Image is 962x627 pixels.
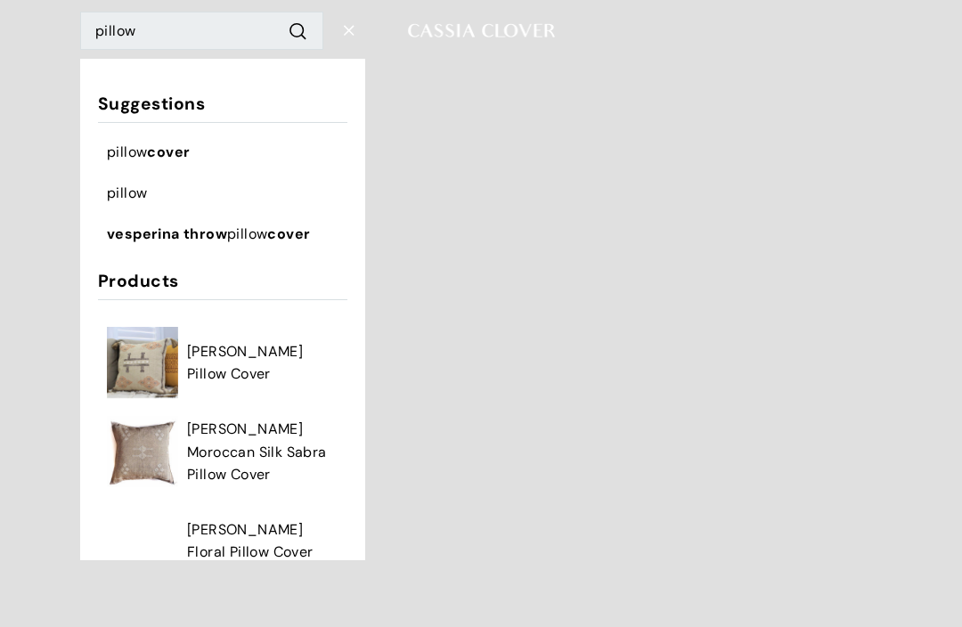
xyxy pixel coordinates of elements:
[107,327,178,398] img: Rhett Pillow Cover
[107,416,338,487] a: Adil Moroccan Silk Sabra Pillow Cover [PERSON_NAME] Moroccan Silk Sabra Pillow Cover
[107,224,227,243] span: vesperina throw
[227,224,267,243] mark: pillow
[107,416,178,487] img: Adil Moroccan Silk Sabra Pillow Cover
[267,224,310,243] span: cover
[107,327,338,398] a: Rhett Pillow Cover [PERSON_NAME] Pillow Cover
[98,94,347,123] h3: Suggestions
[187,518,338,564] span: [PERSON_NAME] Floral Pillow Cover
[107,223,338,246] a: vesperina throwpillowcover
[147,142,190,161] span: cover
[107,141,338,164] a: pillowcover
[187,418,338,486] span: [PERSON_NAME] Moroccan Silk Sabra Pillow Cover
[107,182,338,205] a: pillow
[107,505,338,576] a: Tillie Floral Pillow Cover [PERSON_NAME] Floral Pillow Cover
[187,340,338,386] span: [PERSON_NAME] Pillow Cover
[107,142,147,161] mark: pillow
[107,183,147,202] mark: pillow
[98,272,347,300] h3: Products
[80,12,323,51] input: Search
